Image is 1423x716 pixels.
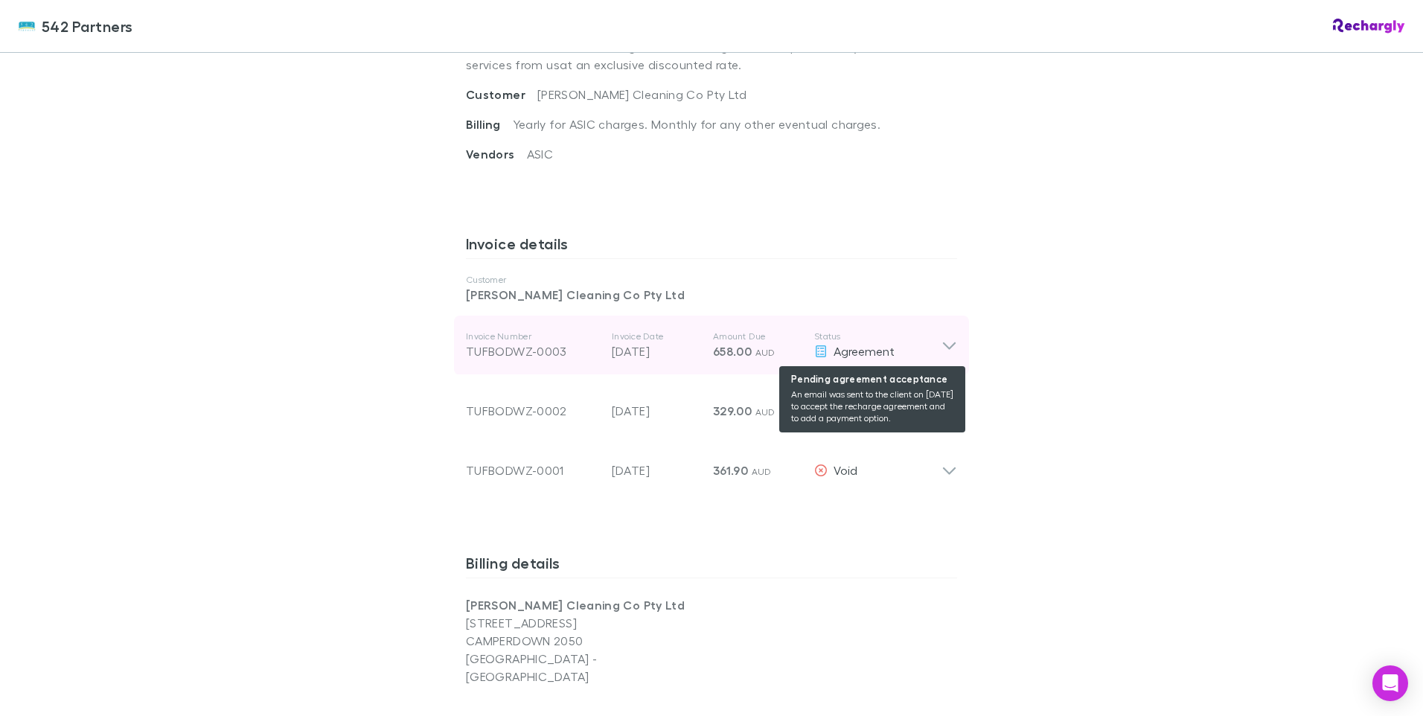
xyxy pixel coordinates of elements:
p: Status [814,330,941,342]
span: 542 Partners [42,15,133,37]
p: Customer [466,274,957,286]
p: [STREET_ADDRESS] [466,614,711,632]
span: Vendors [466,147,527,162]
span: AUD [755,347,776,358]
span: 329.00 [713,403,752,418]
span: 361.90 [713,463,748,478]
p: [DATE] [612,402,701,420]
img: Rechargly Logo [1333,19,1405,33]
p: [DATE] [612,461,701,479]
span: Agreement [834,403,895,418]
span: Billing [466,117,513,132]
span: [PERSON_NAME] Cleaning Co Pty Ltd [537,87,746,101]
p: [DATE] [612,342,701,360]
span: 658.00 [713,344,752,359]
p: CAMPERDOWN 2050 [466,632,711,650]
p: [GEOGRAPHIC_DATA] - [GEOGRAPHIC_DATA] [466,650,711,685]
span: ASIC [527,147,553,161]
span: AUD [752,466,772,477]
p: Invoice Date [612,330,701,342]
h3: Billing details [466,554,957,578]
h3: Invoice details [466,234,957,258]
p: [PERSON_NAME] Cleaning Co Pty Ltd [466,286,957,304]
div: TUFBODWZ-0002[DATE]329.00 AUDAgreement [454,375,969,435]
div: Open Intercom Messenger [1372,665,1408,701]
p: [PERSON_NAME] Cleaning Co Pty Ltd [466,596,711,614]
img: 542 Partners's Logo [18,17,36,35]
div: Invoice NumberTUFBODWZ-0003Invoice Date[DATE]Amount Due658.00 AUDStatus [454,316,969,375]
p: Get access to a curated range of accounting software, productivity tools, and services from us at... [466,26,957,86]
div: TUFBODWZ-0003 [466,342,600,360]
span: Yearly for ASIC charges. Monthly for any other eventual charges. [513,117,881,131]
div: TUFBODWZ-0001[DATE]361.90 AUDVoid [454,435,969,494]
p: Invoice Number [466,330,600,342]
span: Void [834,463,857,477]
p: Amount Due [713,330,802,342]
span: AUD [755,406,776,418]
div: TUFBODWZ-0002 [466,402,600,420]
div: TUFBODWZ-0001 [466,461,600,479]
span: Customer [466,87,537,102]
span: Agreement [834,344,895,358]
